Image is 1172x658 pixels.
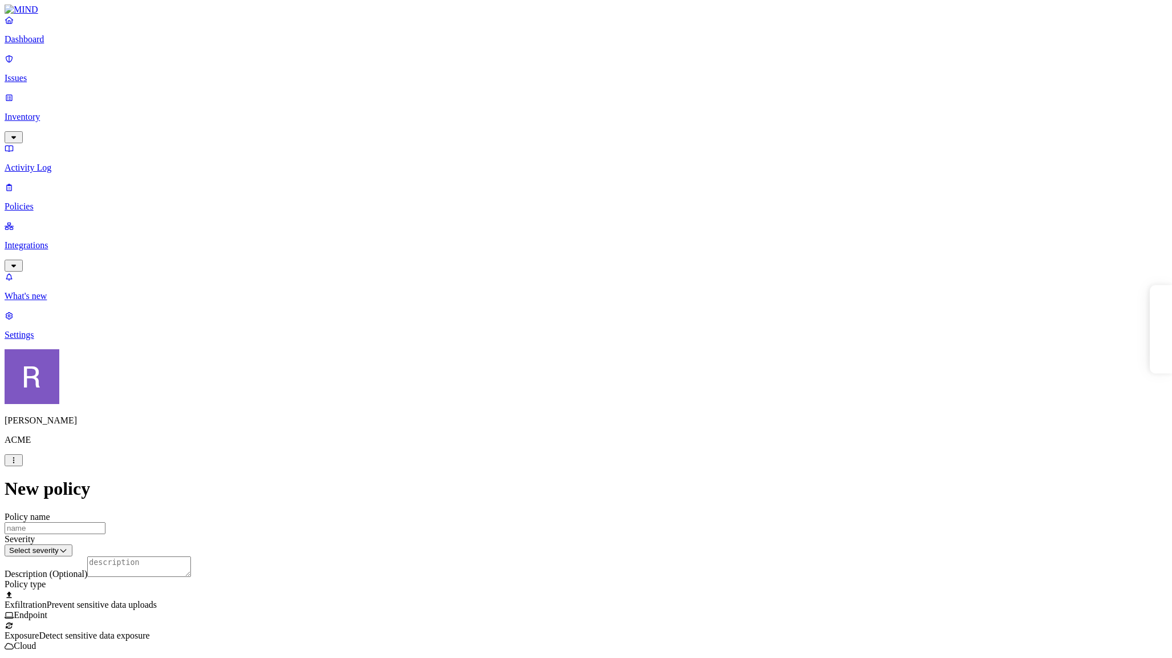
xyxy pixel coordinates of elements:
p: Settings [5,330,1167,340]
p: What's new [5,291,1167,301]
a: Dashboard [5,15,1167,45]
span: Exposure [5,631,39,640]
label: Policy name [5,512,50,522]
div: Cloud [5,641,1167,651]
span: Detect sensitive data exposure [39,631,149,640]
a: Issues [5,54,1167,83]
p: ACME [5,435,1167,445]
div: Endpoint [5,610,1167,620]
p: [PERSON_NAME] [5,415,1167,426]
a: What's new [5,272,1167,301]
p: Integrations [5,240,1167,251]
label: Description (Optional) [5,569,87,579]
a: Policies [5,182,1167,212]
p: Issues [5,73,1167,83]
p: Dashboard [5,34,1167,45]
img: Rich Thompson [5,349,59,404]
label: Severity [5,534,35,544]
a: Activity Log [5,143,1167,173]
h1: New policy [5,478,1167,499]
span: Exfiltration [5,600,47,609]
input: name [5,522,105,534]
p: Activity Log [5,163,1167,173]
p: Inventory [5,112,1167,122]
a: Inventory [5,92,1167,142]
a: Integrations [5,221,1167,270]
span: Prevent sensitive data uploads [47,600,157,609]
a: MIND [5,5,1167,15]
img: MIND [5,5,38,15]
a: Settings [5,310,1167,340]
label: Policy type [5,579,46,589]
p: Policies [5,201,1167,212]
